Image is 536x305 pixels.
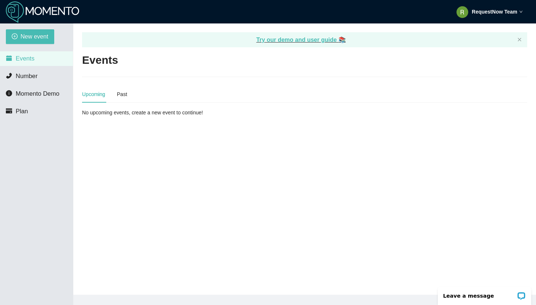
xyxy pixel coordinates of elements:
[21,32,48,41] span: New event
[12,33,18,40] span: plus-circle
[433,282,536,305] iframe: LiveChat chat widget
[16,90,59,97] span: Momento Demo
[117,90,127,98] div: Past
[256,37,345,43] a: Try our demo and user guide laptop
[82,53,118,68] h2: Events
[16,55,34,62] span: Events
[16,108,28,115] span: Plan
[6,90,12,96] span: info-circle
[517,37,522,42] button: close
[6,1,79,23] img: RequestNow
[339,37,346,43] span: laptop
[6,55,12,61] span: calendar
[472,9,517,15] strong: RequestNow Team
[82,90,105,98] div: Upcoming
[6,73,12,79] span: phone
[456,6,468,18] img: ACg8ocKSfqpA0UkQnX2a6qRpK7BaPXmfOaSCtsaBE0_OO00cKITnRQ=s96-c
[82,109,226,117] div: No upcoming events, create a new event to continue!
[6,29,54,44] button: plus-circleNew event
[519,10,523,14] span: down
[6,108,12,114] span: credit-card
[16,73,38,80] span: Number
